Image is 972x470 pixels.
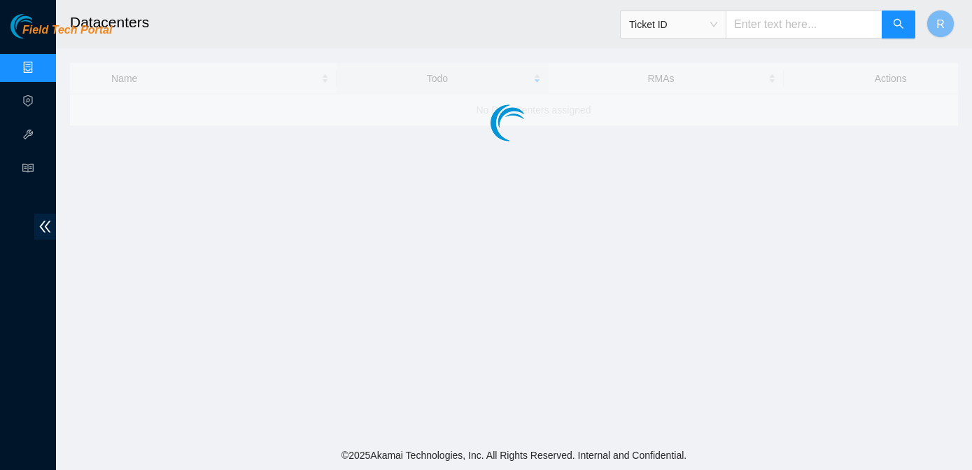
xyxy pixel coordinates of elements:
[10,14,71,39] img: Akamai Technologies
[927,10,955,38] button: R
[936,15,945,33] span: R
[22,24,112,37] span: Field Tech Portal
[22,156,34,184] span: read
[34,214,56,240] span: double-left
[10,25,112,43] a: Akamai TechnologiesField Tech Portal
[726,11,882,39] input: Enter text here...
[882,11,915,39] button: search
[893,18,904,32] span: search
[629,14,717,35] span: Ticket ID
[56,441,972,470] footer: © 2025 Akamai Technologies, Inc. All Rights Reserved. Internal and Confidential.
